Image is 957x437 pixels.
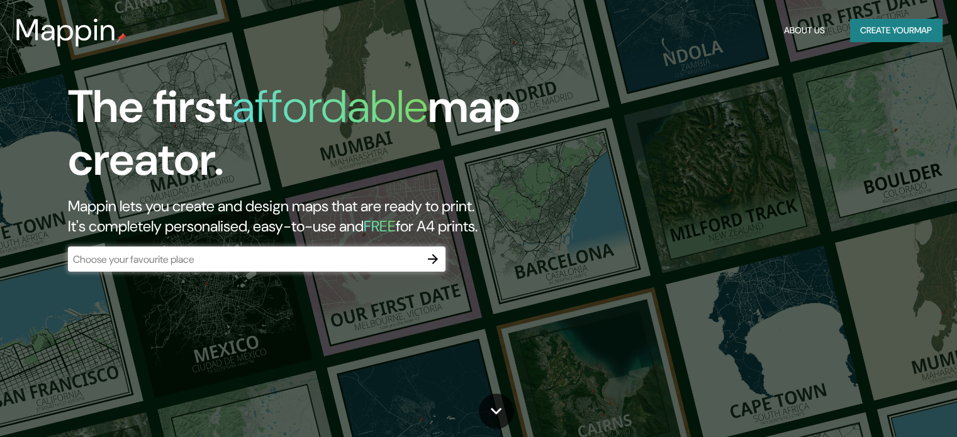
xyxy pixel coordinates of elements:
img: mappin-pin [116,33,126,43]
button: About Us [779,19,830,42]
h1: affordable [232,77,428,136]
input: Choose your favourite place [68,252,420,267]
h5: FREE [364,216,396,236]
h1: The first map creator. [68,80,547,196]
h3: Mappin [15,13,116,48]
button: Create yourmap [850,19,942,42]
h2: Mappin lets you create and design maps that are ready to print. It's completely personalised, eas... [68,196,547,236]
